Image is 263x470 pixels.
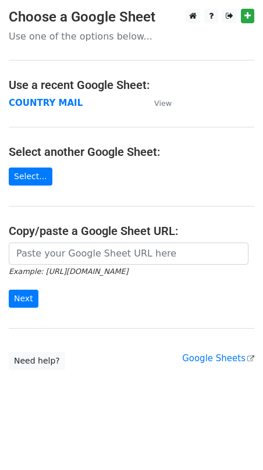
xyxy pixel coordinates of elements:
[9,267,128,276] small: Example: [URL][DOMAIN_NAME]
[9,145,254,159] h4: Select another Google Sheet:
[9,30,254,42] p: Use one of the options below...
[182,353,254,364] a: Google Sheets
[9,78,254,92] h4: Use a recent Google Sheet:
[9,224,254,238] h4: Copy/paste a Google Sheet URL:
[9,98,83,108] a: COUNTRY MAIL
[9,168,52,186] a: Select...
[205,414,263,470] iframe: Chat Widget
[9,9,254,26] h3: Choose a Google Sheet
[9,243,248,265] input: Paste your Google Sheet URL here
[9,352,65,370] a: Need help?
[143,98,172,108] a: View
[154,99,172,108] small: View
[9,290,38,308] input: Next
